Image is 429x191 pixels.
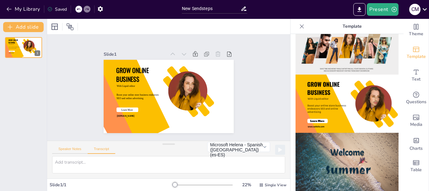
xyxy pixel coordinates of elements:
[5,4,43,14] button: My Library
[406,98,426,105] span: Questions
[50,22,60,32] div: Layout
[409,31,423,37] span: Theme
[117,114,135,117] span: [DOMAIN_NAME]
[353,3,366,16] button: Export to PowerPoint
[35,50,40,56] div: 1
[367,3,398,16] button: Present
[121,109,133,111] span: Learn More
[404,19,429,42] div: Change the overall theme
[404,132,429,155] div: Add charts and graphs
[296,75,399,133] img: thumb-4.png
[275,145,285,155] button: Play
[116,65,149,83] span: GROW ONLINE BUSINESS
[3,22,44,32] button: Add slide
[404,155,429,177] div: Add a table
[265,183,286,188] span: Single View
[9,44,14,45] span: With Liquid editor
[5,37,42,58] div: 1
[207,142,270,152] button: Microsoft Helena - Spanish ([GEOGRAPHIC_DATA]) (es-ES)
[404,42,429,64] div: Add ready made slides
[50,182,172,188] div: Slide 1 / 1
[410,166,422,173] span: Table
[66,23,74,31] span: Position
[104,51,166,57] div: Slide 1
[404,87,429,110] div: Get real-time input from your audience
[239,182,254,188] div: 22 %
[404,110,429,132] div: Add images, graphics, shapes or video
[410,121,422,128] span: Media
[410,145,423,152] span: Charts
[9,47,21,49] span: Boost your online store business endeavors SEO and online advertising
[9,53,14,53] span: [DOMAIN_NAME]
[404,64,429,87] div: Add text boxes
[407,53,426,60] span: Template
[412,76,421,83] span: Text
[409,3,421,16] button: C M
[296,17,399,75] img: thumb-3.png
[307,19,397,34] p: Template
[88,147,116,154] button: Transcript
[8,39,18,44] span: GROW ONLINE BUSINESS
[47,6,67,12] div: Saved
[182,4,241,13] input: Insert title
[296,133,399,191] img: thumb-5.png
[409,4,421,15] div: C M
[117,85,135,87] span: With Liquid editor
[117,94,159,100] span: Boost your online store business endeavors SEO and online advertising
[52,147,88,154] button: Speaker Notes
